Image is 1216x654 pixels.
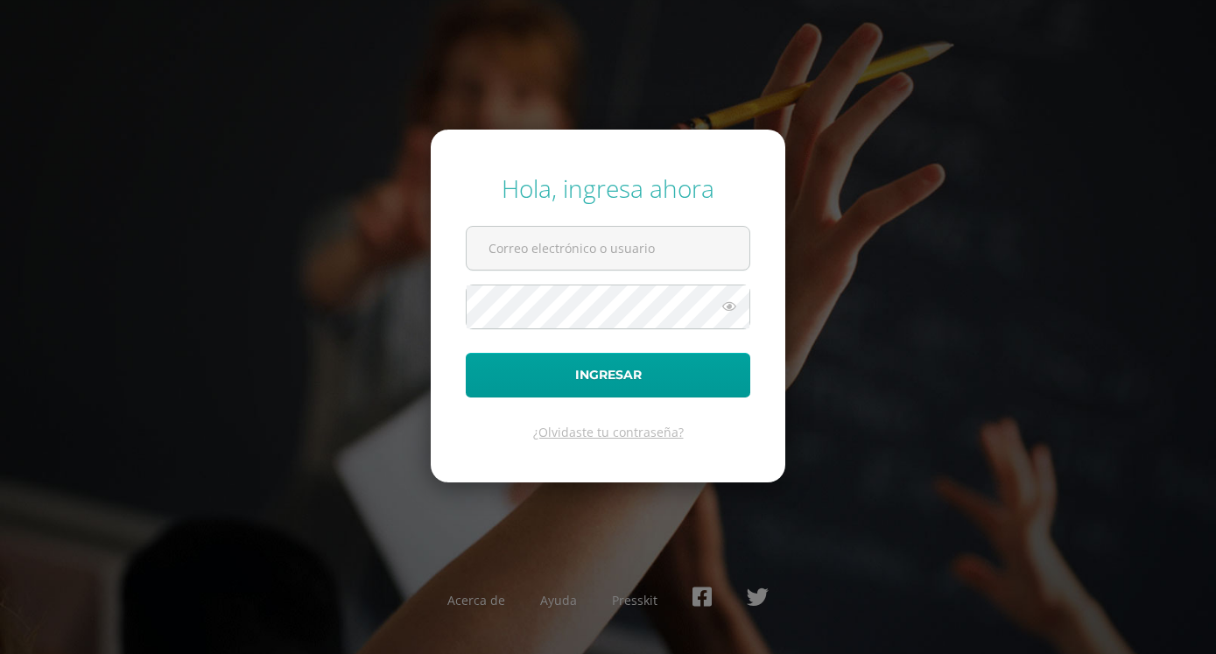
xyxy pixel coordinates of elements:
[467,227,749,270] input: Correo electrónico o usuario
[466,172,750,205] div: Hola, ingresa ahora
[612,592,657,608] a: Presskit
[533,424,684,440] a: ¿Olvidaste tu contraseña?
[447,592,505,608] a: Acerca de
[540,592,577,608] a: Ayuda
[466,353,750,397] button: Ingresar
